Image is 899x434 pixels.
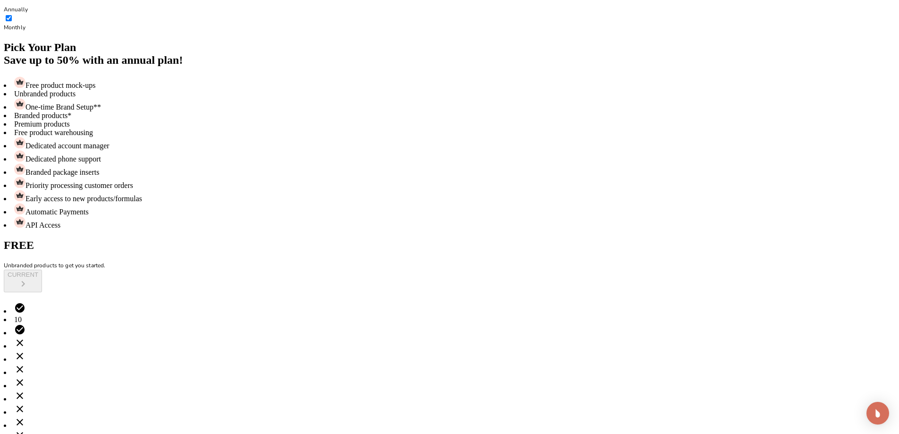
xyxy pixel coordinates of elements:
li: Free product mock-ups [4,77,895,90]
li: Automatic Payments [4,203,895,216]
li: Priority processing customer orders [4,177,895,190]
li: Dedicated account manager [4,137,895,150]
p: Monthly [4,23,895,32]
li: Unbranded products [4,90,895,98]
li: Early access to new products/formulas [4,190,895,203]
li: Premium products [4,120,895,128]
li: Free product warehousing [4,128,895,137]
li: 10 [4,315,895,324]
li: Dedicated phone support [4,150,895,163]
li: Branded products* [4,111,895,120]
p: Annually [4,5,895,14]
div: Open Intercom Messenger [866,402,889,425]
li: API Access [4,216,895,230]
h1: FREE [4,239,895,252]
li: Branded package inserts [4,163,895,177]
p: Unbranded products to get you started. [4,261,895,270]
div: CURRENT [8,271,38,278]
button: CURRENT [4,270,42,292]
h1: Pick Your Plan [4,41,895,67]
li: One-time Brand Setup** [4,98,895,111]
span: Save up to 50% with an annual plan! [4,54,183,66]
